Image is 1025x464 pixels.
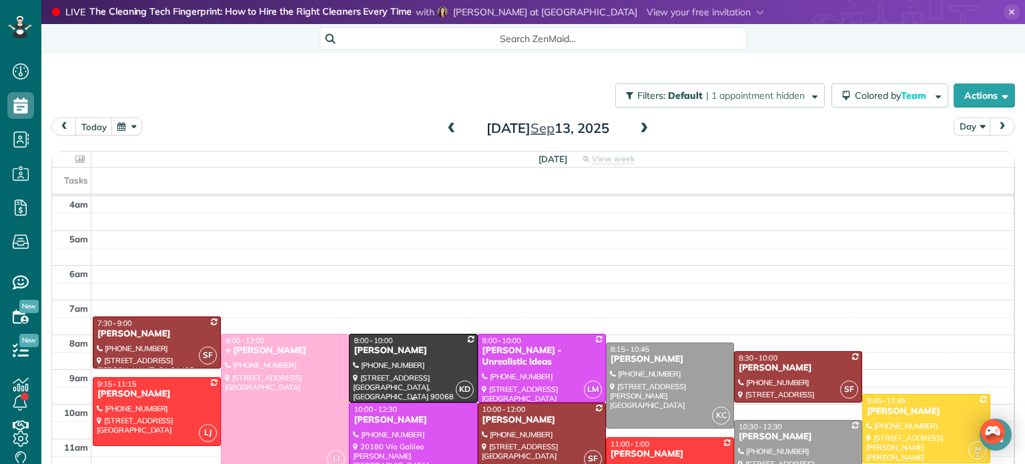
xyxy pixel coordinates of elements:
span: JM [974,445,981,452]
button: today [75,118,113,136]
span: SF [199,346,217,365]
span: 9:45 - 11:45 [867,396,906,405]
button: next [990,118,1015,136]
span: KC [712,407,730,425]
span: with [416,6,434,18]
div: [PERSON_NAME] [97,328,217,340]
div: [PERSON_NAME] [482,415,602,426]
span: 10:00 - 12:30 [354,405,397,414]
span: New [19,334,39,347]
span: Sep [531,120,555,136]
span: 8:15 - 10:45 [611,344,649,354]
span: 10:00 - 12:00 [482,405,526,414]
div: [PERSON_NAME] [353,415,473,426]
span: 11am [64,442,88,453]
button: Actions [954,83,1015,107]
div: [PERSON_NAME] [353,345,473,357]
span: Filters: [637,89,665,101]
button: Colored byTeam [831,83,948,107]
div: [PERSON_NAME] [97,389,217,400]
span: Team [901,89,928,101]
span: LJ [199,424,217,442]
div: [PERSON_NAME] [866,406,986,417]
span: Colored by [855,89,931,101]
span: 5am [69,234,88,244]
span: 4am [69,199,88,210]
span: 9:15 - 11:15 [97,379,136,389]
span: 8am [69,338,88,349]
a: Filters: Default | 1 appointment hidden [609,83,825,107]
button: prev [51,118,77,136]
button: Day [954,118,991,136]
div: Open Intercom Messenger [980,419,1012,451]
span: 10:30 - 12:30 [739,422,782,431]
span: Default [668,89,703,101]
span: | 1 appointment hidden [706,89,805,101]
span: 8:00 - 12:00 [226,336,264,345]
span: 7:30 - 9:00 [97,318,132,328]
span: [PERSON_NAME] at [GEOGRAPHIC_DATA] [453,6,637,18]
span: 7am [69,303,88,314]
span: Tasks [64,175,88,186]
img: libby-de-lucien-77da18b5e327069b8864256f4561c058dd9510108410bc45ca77b9bc9613edd4.jpg [437,7,448,17]
div: [PERSON_NAME] [738,431,858,443]
span: 8:30 - 10:00 [739,353,777,363]
small: 2 [969,449,986,461]
span: 6am [69,268,88,279]
div: [PERSON_NAME] - Unrealistic Ideas [482,345,602,368]
span: 8:00 - 10:00 [354,336,392,345]
span: 8:00 - 10:00 [482,336,521,345]
button: Filters: Default | 1 appointment hidden [615,83,825,107]
span: View week [592,154,635,164]
span: LM [584,381,602,399]
h2: [DATE] 13, 2025 [464,121,631,136]
div: [PERSON_NAME] [610,449,730,460]
div: [PERSON_NAME] [610,354,730,365]
span: KD [456,381,474,399]
strong: The Cleaning Tech Fingerprint: How to Hire the Right Cleaners Every Time [89,5,412,19]
span: New [19,300,39,313]
span: [DATE] [539,154,567,164]
div: [PERSON_NAME] [738,363,858,374]
span: SF [840,381,858,399]
div: + [PERSON_NAME] [225,345,345,357]
span: 10am [64,407,88,418]
span: 9am [69,373,88,383]
span: 11:00 - 1:00 [611,439,649,449]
